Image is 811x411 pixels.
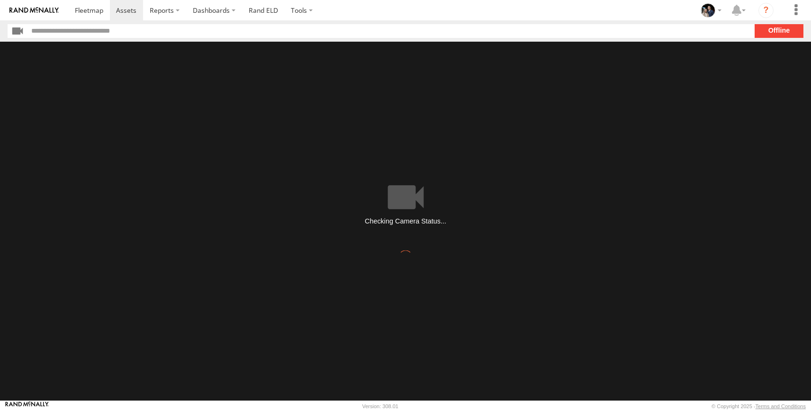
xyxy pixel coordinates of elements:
div: Lauren Jackson [697,3,725,18]
div: Version: 308.01 [362,403,398,409]
div: © Copyright 2025 - [712,403,806,409]
a: Visit our Website [5,402,49,411]
i: ? [758,3,774,18]
img: rand-logo.svg [9,7,59,14]
a: Terms and Conditions [756,403,806,409]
